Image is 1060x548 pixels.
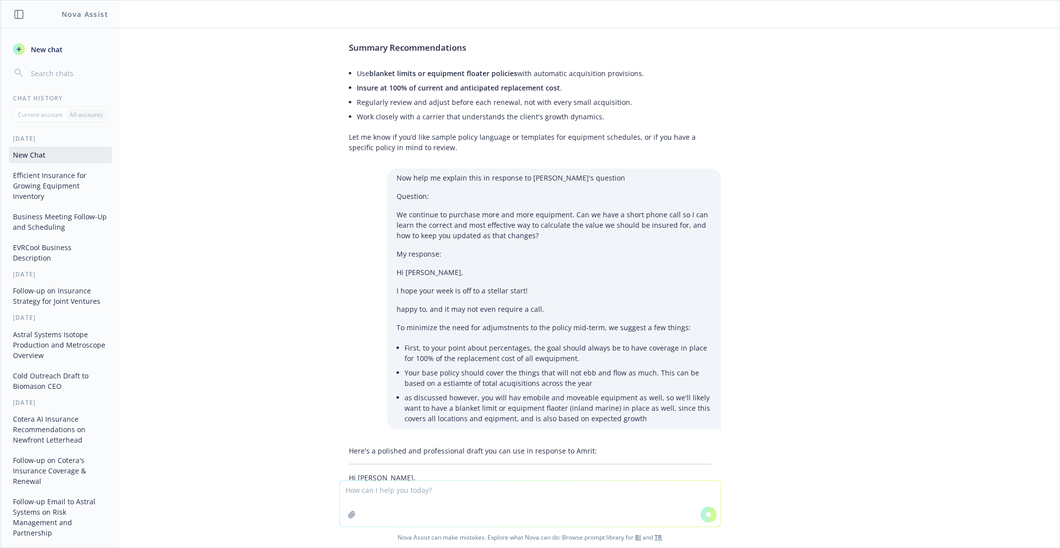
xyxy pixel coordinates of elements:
[9,282,112,309] button: Follow-up on Insurance Strategy for Joint Ventures
[9,167,112,204] button: Efficient Insurance for Growing Equipment Inventory
[349,472,711,483] p: Hi [PERSON_NAME],
[70,110,103,119] p: All accounts
[9,326,112,364] button: Astral Systems Isotope Production and Metroscope Overview
[9,147,112,163] button: New Chat
[397,209,711,241] p: We continue to purchase more and more equipment. Can we have a short phone call so I can learn th...
[9,208,112,235] button: Business Meeting Follow-Up and Scheduling
[357,81,711,95] li: .
[357,95,711,109] li: Regularly review and adjust before each renewal, not with every small acquisition.
[4,527,1056,548] span: Nova Assist can make mistakes. Explore what Nova can do: Browse prompt library for and
[1,94,120,102] div: Chat History
[405,341,711,365] li: First, to your point about percentages, the goal should always be to have coverage in place for 1...
[405,390,711,426] li: as discussed however, you will hav emobile and moveable equipment as well, so we'll likely want t...
[636,533,642,542] a: BI
[397,322,711,333] p: To minimize the need for adjumstnents to the policy mid-term, we suggest a few things:
[349,41,711,54] h4: Summary Recommendations
[9,239,112,266] button: EVRCool Business Description
[1,398,120,407] div: [DATE]
[405,365,711,390] li: Your base policy should cover the things that will not ebb and flow as much. This can be based on...
[62,9,108,19] h1: Nova Assist
[370,69,518,78] span: blanket limits or equipment floater policies
[397,267,711,277] p: Hi [PERSON_NAME],
[655,533,662,542] a: TR
[397,285,711,296] p: I hope your week is off to a stellar start!
[1,313,120,322] div: [DATE]
[397,173,711,183] p: Now help me explain this in response to [PERSON_NAME]'s question
[357,109,711,124] li: Work closely with a carrier that understands the client's growth dynamics.
[357,66,711,81] li: Use with automatic acquisition provisions.
[29,66,108,80] input: Search chats
[9,411,112,448] button: Cotera AI Insurance Recommendations on Newfront Letterhead
[349,446,711,456] p: Here's a polished and professional draft you can use in response to Amrit:
[29,44,63,55] span: New chat
[9,493,112,541] button: Follow-up Email to Astral Systems on Risk Management and Partnership
[1,270,120,278] div: [DATE]
[397,249,711,259] p: My response:
[357,83,561,92] span: Insure at 100% of current and anticipated replacement cost
[9,367,112,394] button: Cold Outreach Draft to Biomason CEO
[1,134,120,143] div: [DATE]
[9,452,112,489] button: Follow-up on Cotera's Insurance Coverage & Renewal
[349,132,711,153] p: Let me know if you’d like sample policy language or templates for equipment schedules, or if you ...
[397,191,711,201] p: Question:
[9,40,112,58] button: New chat
[18,110,63,119] p: Current account
[397,304,711,314] p: happy to, and it may not even require a call.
